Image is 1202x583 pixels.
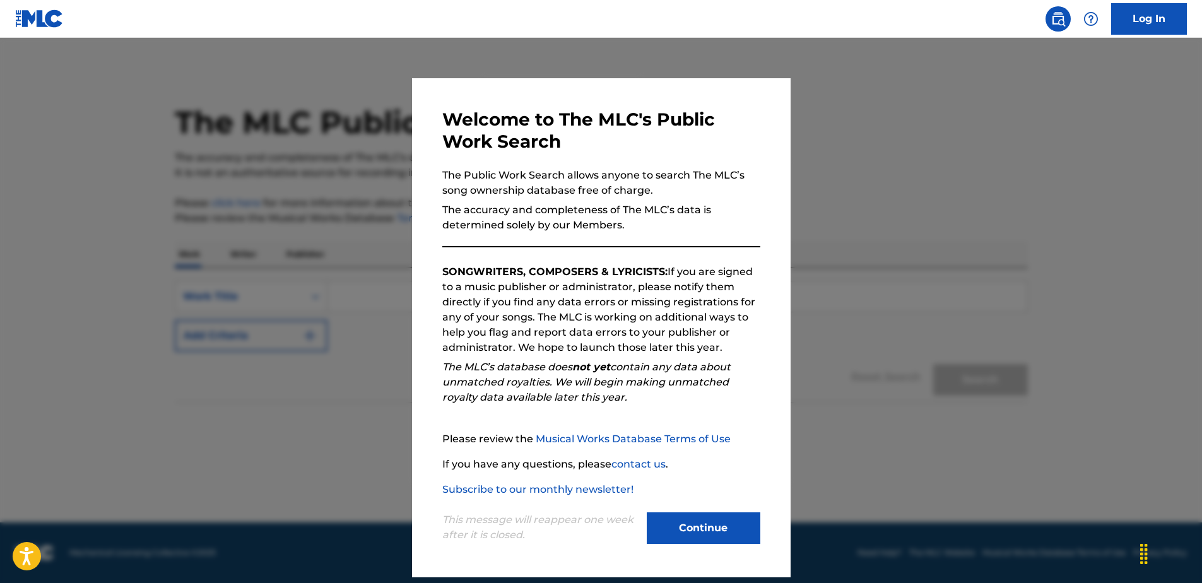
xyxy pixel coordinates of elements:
[572,361,610,373] strong: not yet
[536,433,731,445] a: Musical Works Database Terms of Use
[1139,522,1202,583] iframe: Chat Widget
[442,109,760,153] h3: Welcome to The MLC's Public Work Search
[1046,6,1071,32] a: Public Search
[442,203,760,233] p: The accuracy and completeness of The MLC’s data is determined solely by our Members.
[442,432,760,447] p: Please review the
[1051,11,1066,26] img: search
[1111,3,1187,35] a: Log In
[442,264,760,355] p: If you are signed to a music publisher or administrator, please notify them directly if you find ...
[647,512,760,544] button: Continue
[611,458,666,470] a: contact us
[1083,11,1099,26] img: help
[442,361,731,403] em: The MLC’s database does contain any data about unmatched royalties. We will begin making unmatche...
[442,512,639,543] p: This message will reappear one week after it is closed.
[442,483,633,495] a: Subscribe to our monthly newsletter!
[1078,6,1104,32] div: Help
[442,168,760,198] p: The Public Work Search allows anyone to search The MLC’s song ownership database free of charge.
[442,266,668,278] strong: SONGWRITERS, COMPOSERS & LYRICISTS:
[442,457,760,472] p: If you have any questions, please .
[1134,535,1154,573] div: Drag
[15,9,64,28] img: MLC Logo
